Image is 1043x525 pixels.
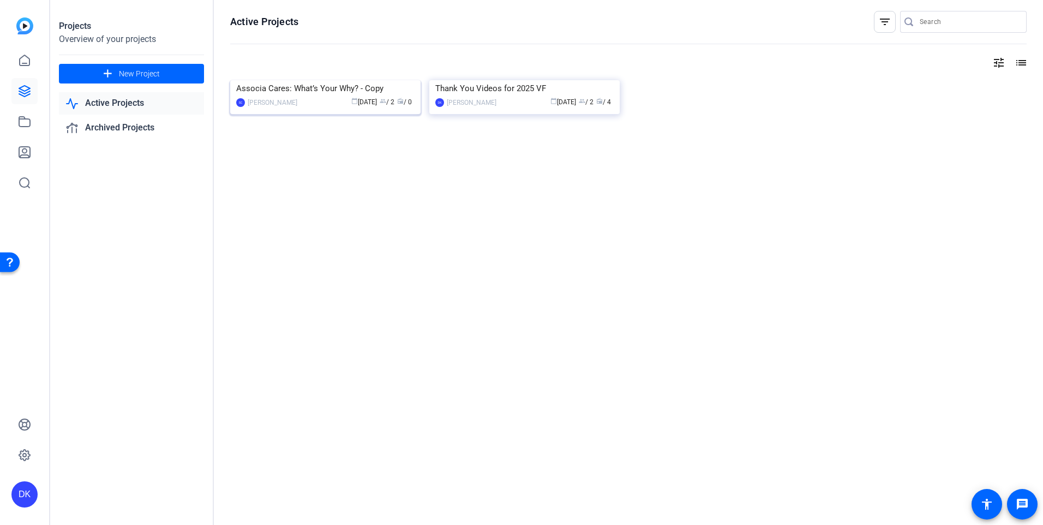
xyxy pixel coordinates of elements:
mat-icon: message [1016,498,1029,511]
span: / 2 [380,98,394,106]
div: [PERSON_NAME] [447,97,496,108]
div: [PERSON_NAME] [248,97,297,108]
span: radio [596,98,603,104]
span: [DATE] [550,98,576,106]
span: calendar_today [550,98,557,104]
mat-icon: add [101,67,115,81]
input: Search [920,15,1018,28]
div: Thank You Videos for 2025 VF [435,80,614,97]
mat-icon: list [1014,56,1027,69]
mat-icon: tune [992,56,1005,69]
div: Overview of your projects [59,33,204,46]
div: SC [236,98,245,107]
div: DK [435,98,444,107]
button: New Project [59,64,204,83]
mat-icon: accessibility [980,498,993,511]
span: radio [397,98,404,104]
div: DK [11,481,38,508]
span: / 2 [579,98,594,106]
div: Associa Cares: What’s Your Why? - Copy [236,80,415,97]
img: blue-gradient.svg [16,17,33,34]
mat-icon: filter_list [878,15,891,28]
span: group [579,98,585,104]
span: / 0 [397,98,412,106]
a: Archived Projects [59,117,204,139]
span: / 4 [596,98,611,106]
div: Projects [59,20,204,33]
span: group [380,98,386,104]
span: New Project [119,68,160,80]
span: calendar_today [351,98,358,104]
a: Active Projects [59,92,204,115]
span: [DATE] [351,98,377,106]
h1: Active Projects [230,15,298,28]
